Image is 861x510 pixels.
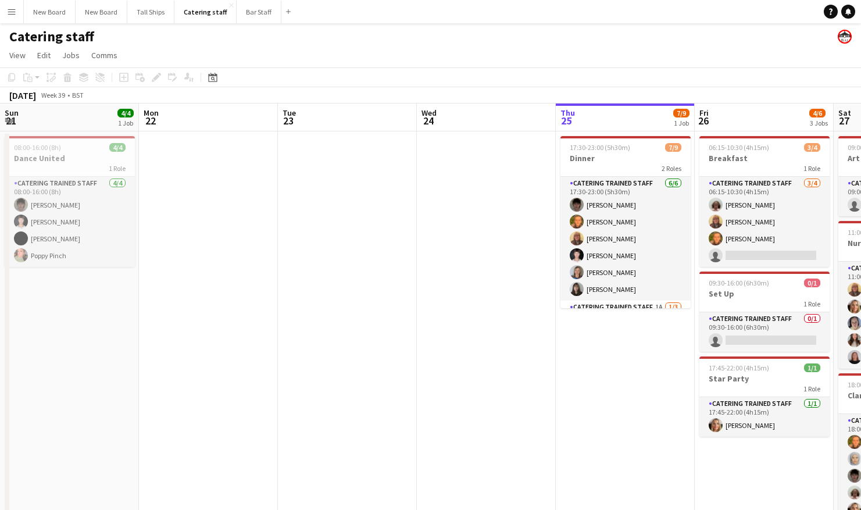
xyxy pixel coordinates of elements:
div: BST [72,91,84,99]
button: New Board [24,1,76,23]
app-user-avatar: Beach Ballroom [838,30,852,44]
div: 1 Job [118,119,133,127]
span: 25 [559,114,575,127]
app-card-role: Catering trained staff1A1/3 [560,301,691,374]
span: 0/1 [804,279,820,287]
h3: Breakfast [699,153,830,163]
span: 09:30-16:00 (6h30m) [709,279,769,287]
span: Wed [421,108,437,118]
span: Sat [838,108,851,118]
span: 1 Role [803,384,820,393]
span: 3/4 [804,143,820,152]
span: Sun [5,108,19,118]
app-job-card: 06:15-10:30 (4h15m)3/4Breakfast1 RoleCatering trained staff3/406:15-10:30 (4h15m)[PERSON_NAME][PE... [699,136,830,267]
app-job-card: 17:30-23:00 (5h30m)7/9Dinner2 RolesCatering trained staff6/617:30-23:00 (5h30m)[PERSON_NAME][PERS... [560,136,691,308]
button: Catering staff [174,1,237,23]
span: Week 39 [38,91,67,99]
button: Bar Staff [237,1,281,23]
span: 1/1 [804,363,820,372]
a: Jobs [58,48,84,63]
span: 4/4 [109,143,126,152]
h1: Catering staff [9,28,94,45]
a: View [5,48,30,63]
app-card-role: Catering trained staff1/117:45-22:00 (4h15m)[PERSON_NAME] [699,397,830,437]
div: 3 Jobs [810,119,828,127]
app-card-role: Catering trained staff3/406:15-10:30 (4h15m)[PERSON_NAME][PERSON_NAME][PERSON_NAME] [699,177,830,267]
span: 7/9 [665,143,681,152]
span: 06:15-10:30 (4h15m) [709,143,769,152]
div: [DATE] [9,90,36,101]
span: 1 Role [109,164,126,173]
span: Tue [283,108,296,118]
h3: Dance United [5,153,135,163]
h3: Dinner [560,153,691,163]
span: 24 [420,114,437,127]
span: Jobs [62,50,80,60]
button: Tall Ships [127,1,174,23]
app-job-card: 08:00-16:00 (8h)4/4Dance United1 RoleCatering trained staff4/408:00-16:00 (8h)[PERSON_NAME][PERSO... [5,136,135,267]
span: 23 [281,114,296,127]
span: Comms [91,50,117,60]
h3: Set Up [699,288,830,299]
app-card-role: Catering trained staff4/408:00-16:00 (8h)[PERSON_NAME][PERSON_NAME][PERSON_NAME]Poppy Pinch [5,177,135,267]
app-job-card: 09:30-16:00 (6h30m)0/1Set Up1 RoleCatering trained staff0/109:30-16:00 (6h30m) [699,272,830,352]
span: 26 [698,114,709,127]
span: 4/4 [117,109,134,117]
h3: Star Party [699,373,830,384]
span: Edit [37,50,51,60]
span: Thu [560,108,575,118]
span: 17:30-23:00 (5h30m) [570,143,630,152]
app-card-role: Catering trained staff0/109:30-16:00 (6h30m) [699,312,830,352]
a: Comms [87,48,122,63]
span: 22 [142,114,159,127]
span: 2 Roles [662,164,681,173]
span: 17:45-22:00 (4h15m) [709,363,769,372]
div: 1 Job [674,119,689,127]
span: 21 [3,114,19,127]
a: Edit [33,48,55,63]
app-job-card: 17:45-22:00 (4h15m)1/1Star Party1 RoleCatering trained staff1/117:45-22:00 (4h15m)[PERSON_NAME] [699,356,830,437]
span: View [9,50,26,60]
span: 7/9 [673,109,689,117]
span: 27 [837,114,851,127]
app-card-role: Catering trained staff6/617:30-23:00 (5h30m)[PERSON_NAME][PERSON_NAME][PERSON_NAME][PERSON_NAME][... [560,177,691,301]
span: 08:00-16:00 (8h) [14,143,61,152]
button: New Board [76,1,127,23]
span: 4/6 [809,109,826,117]
span: Fri [699,108,709,118]
span: 1 Role [803,164,820,173]
span: 1 Role [803,299,820,308]
span: Mon [144,108,159,118]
